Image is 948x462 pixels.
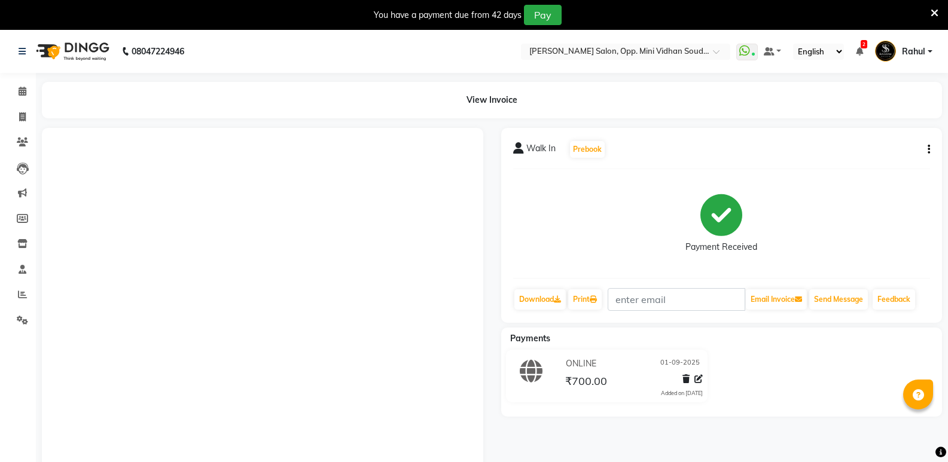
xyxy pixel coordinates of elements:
[660,357,700,370] span: 01-09-2025
[526,142,556,159] span: Walk In
[608,288,745,311] input: enter email
[42,82,942,118] div: View Invoice
[514,289,566,310] a: Download
[570,141,605,158] button: Prebook
[566,357,596,370] span: ONLINE
[565,374,607,391] span: ₹700.00
[873,289,915,310] a: Feedback
[809,289,868,310] button: Send Message
[685,241,757,253] div: Payment Received
[902,45,925,58] span: Rahul
[875,41,896,62] img: Rahul
[132,35,184,68] b: 08047224946
[861,40,867,48] span: 2
[898,414,936,450] iframe: chat widget
[746,289,807,310] button: Email Invoice
[510,333,550,344] span: Payments
[661,389,703,397] div: Added on [DATE]
[856,46,863,57] a: 2
[524,5,562,25] button: Pay
[31,35,112,68] img: logo
[374,9,522,22] div: You have a payment due from 42 days
[568,289,602,310] a: Print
